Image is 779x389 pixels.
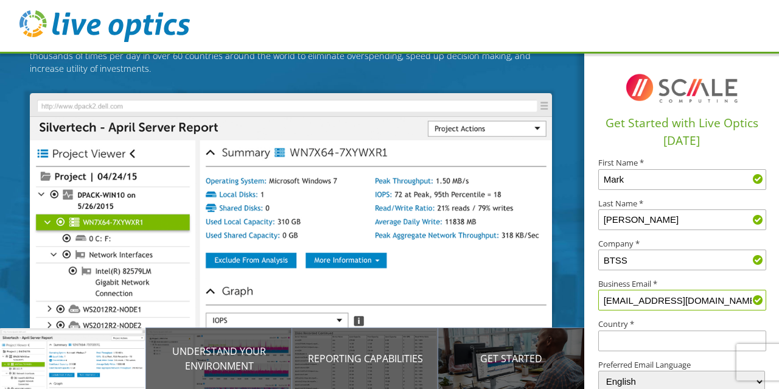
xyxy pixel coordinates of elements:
[598,159,765,167] label: First Name *
[146,344,292,373] p: Understand your environment
[598,240,765,248] label: Company *
[598,361,765,369] label: Preferred Email Language
[30,93,551,357] img: Introducing Live Optics
[598,320,765,328] label: Country *
[598,200,765,208] label: Last Name *
[438,351,584,366] p: Get Started
[621,64,742,113] img: I8TqFF2VWMAAAAASUVORK5CYII=
[598,280,765,288] label: Business Email *
[589,114,774,150] h1: Get Started with Live Optics [DATE]
[292,351,438,366] p: Reporting Capabilities
[19,10,190,42] img: live_optics_svg.svg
